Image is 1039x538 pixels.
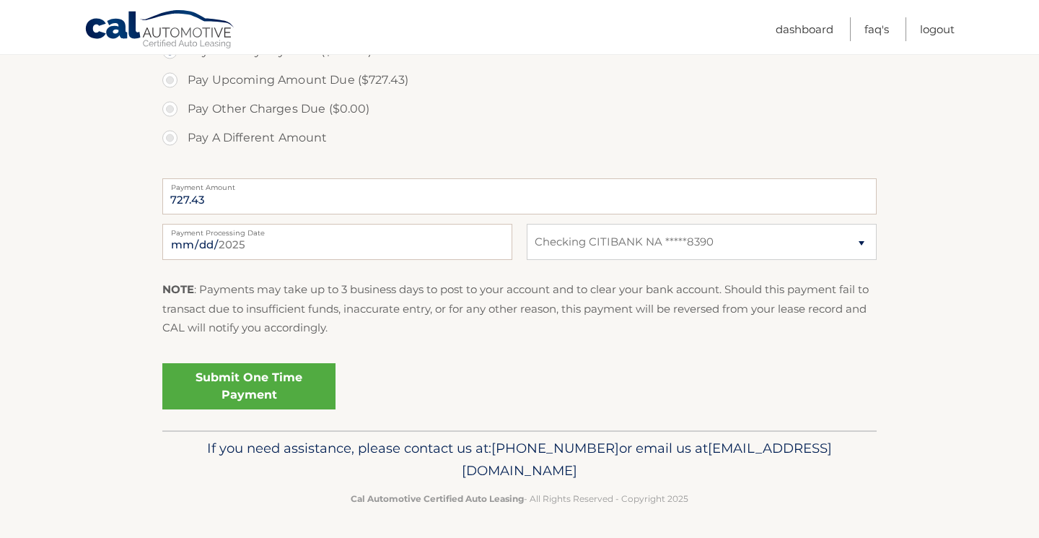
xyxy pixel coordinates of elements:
[491,440,619,456] span: [PHONE_NUMBER]
[162,280,877,337] p: : Payments may take up to 3 business days to post to your account and to clear your bank account....
[162,282,194,296] strong: NOTE
[162,178,877,190] label: Payment Amount
[162,363,336,409] a: Submit One Time Payment
[920,17,955,41] a: Logout
[162,224,512,235] label: Payment Processing Date
[162,66,877,95] label: Pay Upcoming Amount Due ($727.43)
[172,491,867,506] p: - All Rights Reserved - Copyright 2025
[162,95,877,123] label: Pay Other Charges Due ($0.00)
[776,17,833,41] a: Dashboard
[162,178,877,214] input: Payment Amount
[162,123,877,152] label: Pay A Different Amount
[172,437,867,483] p: If you need assistance, please contact us at: or email us at
[84,9,236,51] a: Cal Automotive
[864,17,889,41] a: FAQ's
[351,493,524,504] strong: Cal Automotive Certified Auto Leasing
[162,224,512,260] input: Payment Date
